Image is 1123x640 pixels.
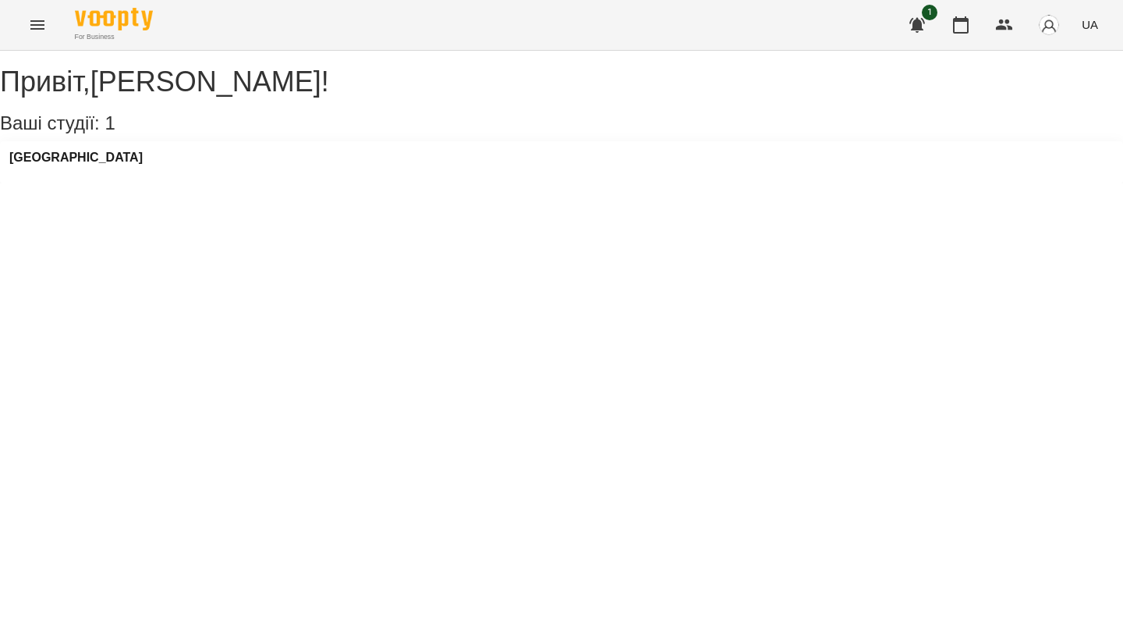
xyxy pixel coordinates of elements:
[1038,14,1060,36] img: avatar_s.png
[1082,16,1098,33] span: UA
[19,6,56,44] button: Menu
[105,112,115,133] span: 1
[75,8,153,30] img: Voopty Logo
[75,32,153,42] span: For Business
[1075,10,1104,39] button: UA
[9,151,143,165] a: [GEOGRAPHIC_DATA]
[922,5,937,20] span: 1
